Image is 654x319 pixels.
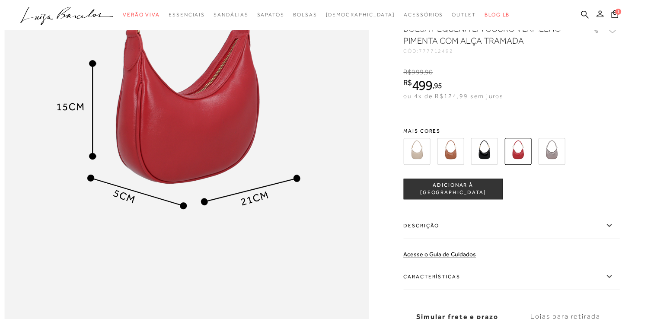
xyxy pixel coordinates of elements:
h1: BOLSA PEQUENA EM COURO VERMELHO PIMENTA COM ALÇA TRAMADA [403,22,565,47]
button: 1 [609,10,621,21]
img: BOLSA PEQUENA METALIZADA TITÂNIO COM ALÇA TRAMADA [538,138,565,165]
span: Sapatos [257,12,284,18]
span: 95 [434,81,442,90]
span: Essenciais [169,12,205,18]
span: 1 [615,9,621,15]
img: BOLSA PEQUENA EM COURO PERTO COM ALÇA TRAMADA [471,138,498,165]
span: 777712492 [419,48,453,54]
span: Bolsas [293,12,317,18]
span: Outlet [452,12,476,18]
button: ADICIONAR À [GEOGRAPHIC_DATA] [403,179,503,199]
a: noSubCategoriesText [169,7,205,23]
i: , [432,82,442,89]
a: noSubCategoriesText [404,7,443,23]
span: Verão Viva [123,12,160,18]
span: Sandálias [214,12,248,18]
div: CÓD: [403,48,576,54]
span: 499 [412,77,432,93]
a: noSubCategoriesText [293,7,317,23]
span: [DEMOGRAPHIC_DATA] [325,12,395,18]
a: noSubCategoriesText [214,7,248,23]
label: Características [403,264,619,289]
a: Acesse o Guia de Cuidados [403,251,476,258]
a: noSubCategoriesText [123,7,160,23]
i: , [424,68,433,76]
span: 90 [425,68,433,76]
label: Descrição [403,213,619,238]
span: Mais cores [403,128,619,134]
img: BOLSA PEQUENA EM COURO CARAMELO COM ALÇA TRAMADA [437,138,464,165]
img: BOLSA PEQUENA EM COURO VERMELHO PIMENTA COM ALÇA TRAMADA [504,138,531,165]
span: 999 [412,68,423,76]
i: R$ [403,79,412,86]
span: Acessórios [404,12,443,18]
a: noSubCategoriesText [452,7,476,23]
span: BLOG LB [485,12,510,18]
a: noSubCategoriesText [257,7,284,23]
span: ADICIONAR À [GEOGRAPHIC_DATA] [404,182,502,197]
i: R$ [403,68,412,76]
a: noSubCategoriesText [325,7,395,23]
span: ou 4x de R$124,99 sem juros [403,93,503,99]
a: BLOG LB [485,7,510,23]
img: BOLSA PEQUENA EM COURO BEGE NATA COM ALÇA TRAMADA [403,138,430,165]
